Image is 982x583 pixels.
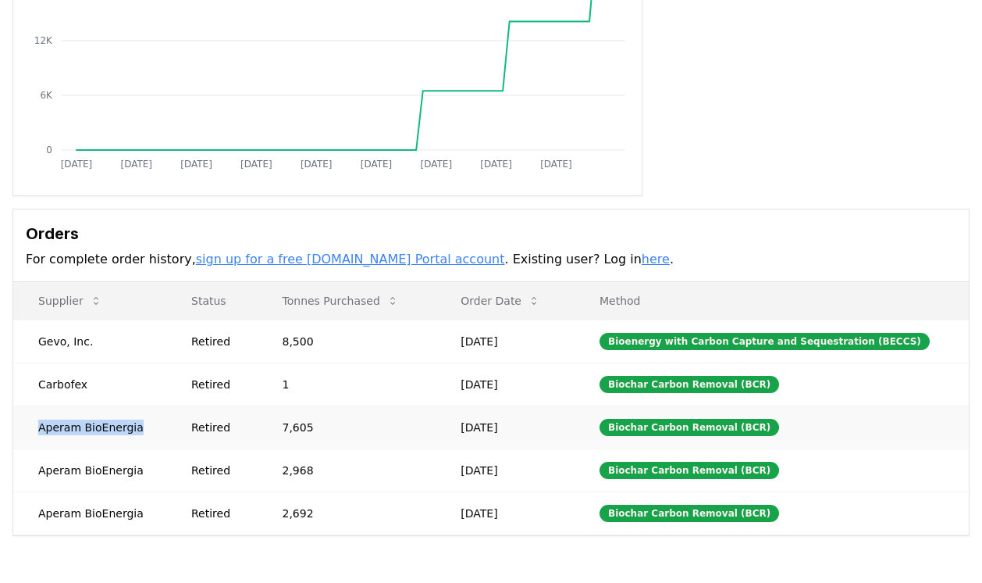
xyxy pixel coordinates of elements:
div: Retired [191,377,245,392]
div: Biochar Carbon Removal (BCR) [600,462,779,479]
td: 7,605 [258,406,436,449]
div: Bioenergy with Carbon Capture and Sequestration (BECCS) [600,333,930,350]
td: [DATE] [436,406,575,449]
td: Aperam BioEnergia [13,492,166,535]
tspan: [DATE] [61,159,93,170]
div: Retired [191,463,245,478]
td: [DATE] [436,492,575,535]
tspan: [DATE] [480,159,512,170]
tspan: [DATE] [121,159,153,170]
p: For complete order history, . Existing user? Log in . [26,250,956,269]
div: Retired [191,334,245,349]
td: [DATE] [436,449,575,492]
button: Supplier [26,285,115,317]
td: Aperam BioEnergia [13,449,166,492]
a: sign up for a free [DOMAIN_NAME] Portal account [196,252,505,266]
td: Gevo, Inc. [13,320,166,363]
div: Retired [191,420,245,435]
tspan: 0 [46,145,52,156]
tspan: [DATE] [540,159,572,170]
button: Order Date [448,285,553,317]
tspan: 12K [34,35,53,46]
td: 2,692 [258,492,436,535]
tspan: 6K [40,90,53,101]
td: Carbofex [13,363,166,406]
tspan: [DATE] [421,159,453,170]
h3: Orders [26,222,956,245]
div: Retired [191,506,245,521]
td: 8,500 [258,320,436,363]
div: Biochar Carbon Removal (BCR) [600,505,779,522]
div: Biochar Carbon Removal (BCR) [600,419,779,436]
td: [DATE] [436,363,575,406]
button: Tonnes Purchased [270,285,411,317]
tspan: [DATE] [361,159,393,170]
a: here [642,252,670,266]
td: 2,968 [258,449,436,492]
p: Status [179,293,245,309]
div: Biochar Carbon Removal (BCR) [600,376,779,393]
tspan: [DATE] [240,159,272,170]
td: Aperam BioEnergia [13,406,166,449]
p: Method [587,293,956,309]
tspan: [DATE] [180,159,212,170]
td: 1 [258,363,436,406]
tspan: [DATE] [301,159,333,170]
td: [DATE] [436,320,575,363]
